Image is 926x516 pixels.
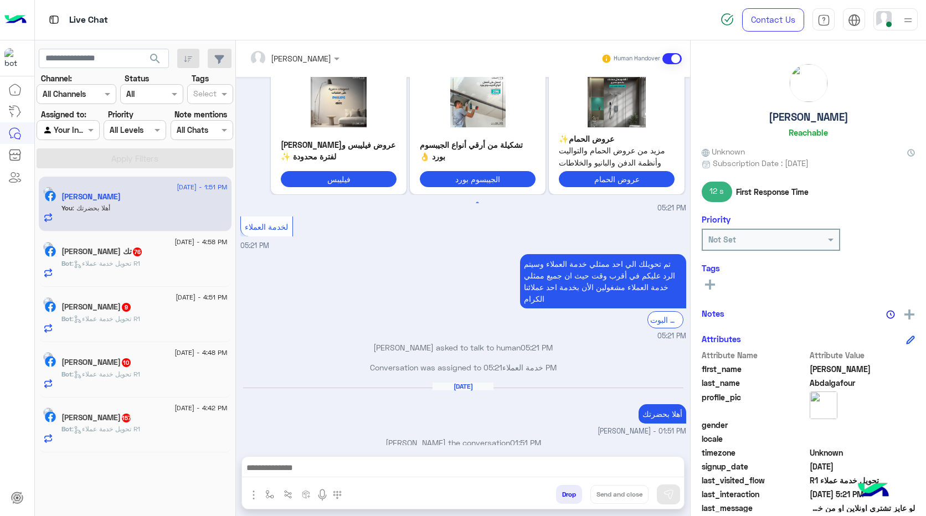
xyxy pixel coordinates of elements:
[69,13,108,28] p: Live Chat
[72,314,140,323] span: : تحويل خدمة عملاء R1
[43,352,53,362] img: picture
[281,171,397,187] button: فيليبس
[4,8,27,32] img: Logo
[702,488,807,500] span: last_interaction
[702,214,730,224] h6: Priority
[556,485,582,504] button: Drop
[810,461,915,472] span: 2025-05-15T13:10:18.609Z
[245,222,288,231] span: لخدمة العملاء
[61,247,143,256] h5: مختار دلتا تك
[736,186,809,198] span: First Response Time
[192,87,217,102] div: Select
[433,383,493,390] h6: [DATE]
[47,13,61,27] img: tab
[61,192,121,202] h5: Hassan Abdalgafour
[61,314,72,323] span: Bot
[122,358,131,367] span: 10
[43,187,53,197] img: picture
[72,425,140,433] span: : تحويل خدمة عملاء R1
[281,139,397,163] p: عروض فيليبس و[PERSON_NAME] لفترة محدودة ✨
[657,203,686,214] span: 05:21 PM
[61,358,132,367] h5: Kareem Kamal
[520,254,686,308] p: 13/8/2025, 5:21 PM
[713,157,809,169] span: Subscription Date : [DATE]
[663,489,674,500] img: send message
[817,14,830,27] img: tab
[812,8,835,32] a: tab
[45,411,56,422] img: Facebook
[702,334,741,344] h6: Attributes
[420,139,536,163] p: تشكيلة من أرقي أنواع الجيبسوم بورد 👌
[72,259,140,267] span: : تحويل خدمة عملاء R1
[142,49,169,73] button: search
[702,146,745,157] span: Unknown
[240,241,269,250] span: 05:21 PM
[702,474,807,486] span: last_visited_flow
[510,438,541,447] span: 01:51 PM
[43,242,53,252] img: picture
[810,363,915,375] span: Hassan
[4,48,24,68] img: 322208621163248
[122,303,131,312] span: 9
[192,73,209,84] label: Tags
[702,391,807,417] span: profile_pic
[61,370,72,378] span: Bot
[177,182,227,192] span: [DATE] - 1:51 PM
[265,490,274,499] img: select flow
[886,310,895,319] img: notes
[43,407,53,417] img: picture
[125,73,149,84] label: Status
[45,190,56,202] img: Facebook
[261,485,279,503] button: select flow
[61,302,132,312] h5: عمر ابو فتحي
[521,343,553,352] span: 05:21 PM
[702,447,807,458] span: timezone
[41,73,72,84] label: Channel:
[702,377,807,389] span: last_name
[810,502,915,514] span: لو عايز تشتري اونلاين او من خلال الموقع , هنوضحلك الطريقة :
[45,246,56,257] img: Facebook
[281,72,397,127] img: V2hhdHNBcHAgSW1hZ2UgMjAyNS0wNC0zMCBhdCAxMCUyRTU1JTJFNDYgQU0gKDEpLmpwZWc%3D.jpeg
[72,370,140,378] span: : تحويل خدمة عملاء R1
[37,148,233,168] button: Apply Filters
[904,309,914,319] img: add
[472,198,483,209] button: 1 of 1
[297,485,316,503] button: create order
[45,301,56,312] img: Facebook
[876,11,892,27] img: userImage
[702,461,807,472] span: signup_date
[789,127,828,137] h6: Reachable
[702,502,807,514] span: last_message
[333,491,342,499] img: make a call
[108,109,133,120] label: Priority
[702,419,807,431] span: gender
[810,474,915,486] span: تحويل خدمة عملاء R1
[657,331,686,342] span: 05:21 PM
[810,433,915,445] span: null
[61,413,132,422] h5: Nofa Adam
[639,404,686,424] p: 14/8/2025, 1:51 PM
[559,133,675,145] p: عروض الحمام✨
[41,109,86,120] label: Assigned to:
[559,171,675,187] button: عروض الحمام
[590,485,649,504] button: Send and close
[854,472,893,510] img: hulul-logo.png
[810,391,837,419] img: picture
[810,349,915,361] span: Attribute Value
[769,111,848,123] h5: [PERSON_NAME]
[279,485,297,503] button: Trigger scenario
[316,488,329,502] img: send voice note
[702,182,732,202] span: 12 s
[810,419,915,431] span: null
[174,109,227,120] label: Note mentions
[790,64,827,102] img: picture
[742,8,804,32] a: Contact Us
[901,13,915,27] img: profile
[148,52,162,65] span: search
[559,145,675,168] span: مزيد من عروض الحمام والتواليت وأنظمة الدفن والبانيو والخلاطات
[61,204,73,212] span: You
[702,363,807,375] span: first_name
[61,425,72,433] span: Bot
[483,363,557,372] span: 05:21 PM
[702,308,724,318] h6: Notes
